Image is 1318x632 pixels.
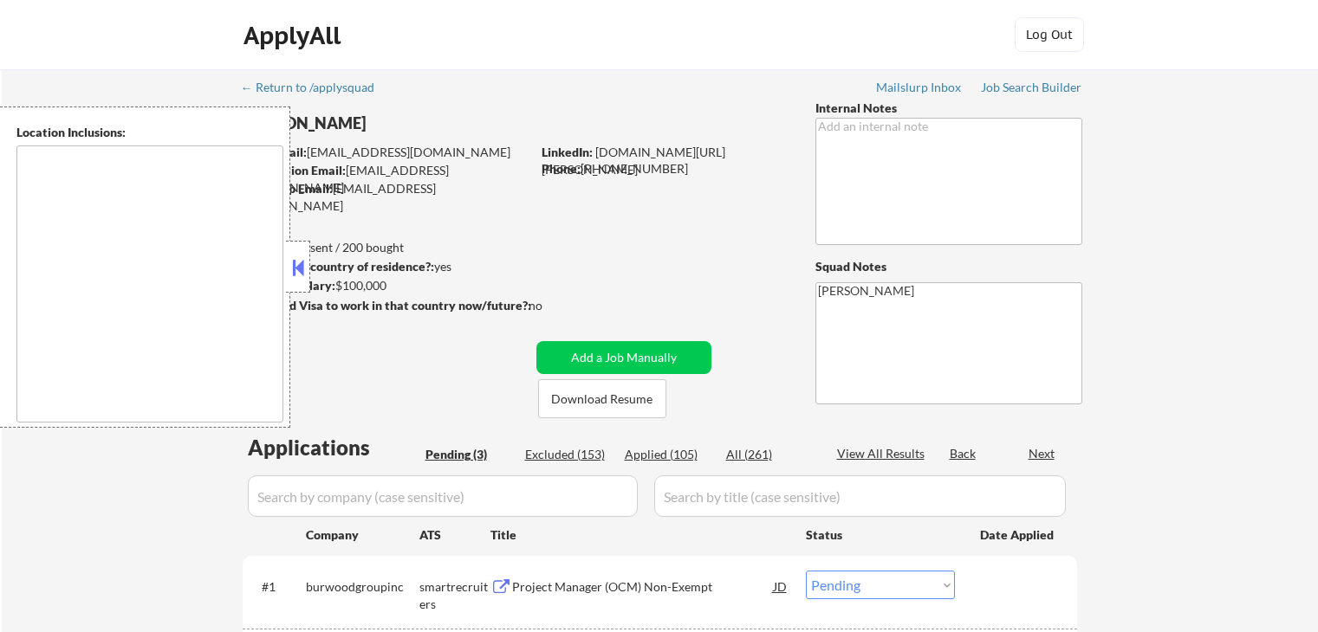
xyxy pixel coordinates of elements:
input: Search by title (case sensitive) [654,475,1066,517]
div: [EMAIL_ADDRESS][DOMAIN_NAME] [243,180,530,214]
strong: LinkedIn: [542,145,593,159]
div: Applications [248,437,419,458]
a: Mailslurp Inbox [876,81,963,98]
a: [DOMAIN_NAME][URL][PERSON_NAME] [542,145,725,177]
div: View All Results [837,445,930,462]
div: ← Return to /applysquad [241,81,391,94]
div: burwoodgroupinc [306,578,419,596]
div: Status [806,519,955,550]
div: Company [306,526,419,544]
div: $100,000 [242,277,530,294]
input: Search by company (case sensitive) [248,475,638,517]
div: Excluded (153) [525,446,612,463]
div: Applied (105) [625,446,711,463]
div: JD [772,571,789,602]
div: Squad Notes [815,258,1082,275]
div: 105 sent / 200 bought [242,239,530,256]
div: Location Inclusions: [16,124,283,141]
div: yes [242,258,525,275]
div: All (261) [726,446,813,463]
div: ApplyAll [243,21,346,50]
div: ATS [419,526,490,544]
div: Title [490,526,789,544]
div: Internal Notes [815,100,1082,117]
div: Back [950,445,977,462]
div: smartrecruiters [419,578,490,612]
div: [EMAIL_ADDRESS][DOMAIN_NAME] [243,162,530,196]
div: Next [1029,445,1056,462]
div: Date Applied [980,526,1056,544]
a: ← Return to /applysquad [241,81,391,98]
div: [PERSON_NAME] [243,113,599,134]
button: Download Resume [538,379,666,418]
button: Add a Job Manually [536,341,711,374]
div: Job Search Builder [981,81,1082,94]
strong: Will need Visa to work in that country now/future?: [243,298,531,313]
div: [PHONE_NUMBER] [542,160,787,177]
div: Project Manager (OCM) Non-Exempt [512,578,774,596]
strong: Can work in country of residence?: [242,259,434,274]
div: [EMAIL_ADDRESS][DOMAIN_NAME] [243,144,530,161]
div: #1 [262,578,292,596]
div: Pending (3) [425,446,512,463]
strong: Phone: [542,161,581,176]
div: Mailslurp Inbox [876,81,963,94]
div: no [529,297,578,314]
button: Log Out [1015,17,1084,52]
